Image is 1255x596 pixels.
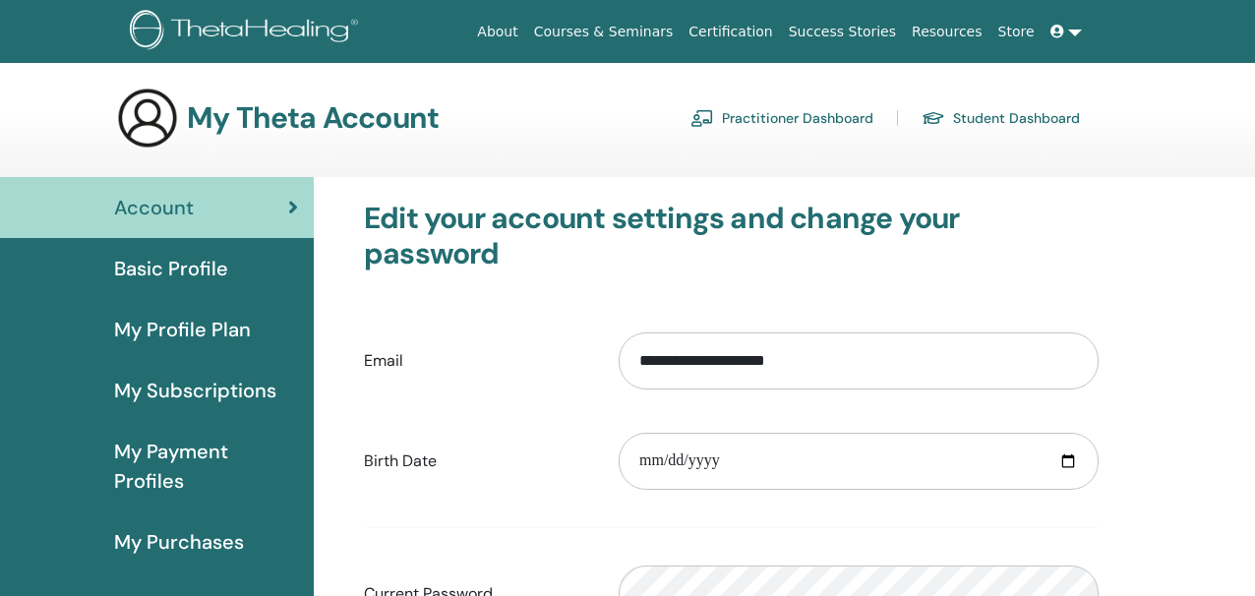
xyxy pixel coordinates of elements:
img: graduation-cap.svg [922,110,945,127]
a: Practitioner Dashboard [690,102,873,134]
span: My Subscriptions [114,376,276,405]
span: My Profile Plan [114,315,251,344]
a: Certification [681,14,780,50]
a: About [469,14,525,50]
img: generic-user-icon.jpg [116,87,179,149]
img: logo.png [130,10,365,54]
span: My Purchases [114,527,244,557]
a: Resources [904,14,990,50]
a: Courses & Seminars [526,14,682,50]
span: Basic Profile [114,254,228,283]
img: chalkboard-teacher.svg [690,109,714,127]
a: Student Dashboard [922,102,1080,134]
h3: Edit your account settings and change your password [364,201,1099,271]
label: Email [349,342,604,380]
a: Store [990,14,1043,50]
span: My Payment Profiles [114,437,298,496]
label: Birth Date [349,443,604,480]
span: Account [114,193,194,222]
h3: My Theta Account [187,100,439,136]
a: Success Stories [781,14,904,50]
